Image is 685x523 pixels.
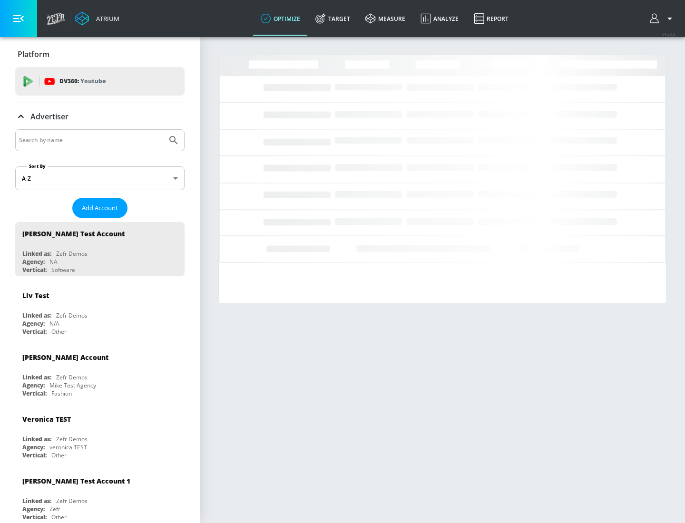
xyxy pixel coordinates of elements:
[82,203,118,213] span: Add Account
[22,250,51,258] div: Linked as:
[51,513,67,521] div: Other
[72,198,127,218] button: Add Account
[22,381,45,389] div: Agency:
[92,14,119,23] div: Atrium
[15,284,185,338] div: Liv TestLinked as:Zefr DemosAgency:N/AVertical:Other
[15,407,185,462] div: Veronica TESTLinked as:Zefr DemosAgency:veronica TESTVertical:Other
[15,67,185,96] div: DV360: Youtube
[51,451,67,459] div: Other
[22,476,130,485] div: [PERSON_NAME] Test Account 1
[22,505,45,513] div: Agency:
[253,1,308,36] a: optimize
[15,103,185,130] div: Advertiser
[49,258,58,266] div: NA
[18,49,49,59] p: Platform
[59,76,106,87] p: DV360:
[30,111,68,122] p: Advertiser
[22,451,47,459] div: Vertical:
[22,497,51,505] div: Linked as:
[22,513,47,521] div: Vertical:
[15,41,185,68] div: Platform
[15,346,185,400] div: [PERSON_NAME] AccountLinked as:Zefr DemosAgency:Mike Test AgencyVertical:Fashion
[56,311,88,320] div: Zefr Demos
[22,443,45,451] div: Agency:
[49,505,60,513] div: Zefr
[22,229,125,238] div: [PERSON_NAME] Test Account
[15,166,185,190] div: A-Z
[49,381,96,389] div: Mike Test Agency
[75,11,119,26] a: Atrium
[56,497,88,505] div: Zefr Demos
[15,222,185,276] div: [PERSON_NAME] Test AccountLinked as:Zefr DemosAgency:NAVertical:Software
[22,415,71,424] div: Veronica TEST
[19,134,163,146] input: Search by name
[22,311,51,320] div: Linked as:
[22,291,49,300] div: Liv Test
[22,435,51,443] div: Linked as:
[51,328,67,336] div: Other
[22,373,51,381] div: Linked as:
[308,1,358,36] a: Target
[22,258,45,266] div: Agency:
[22,353,108,362] div: [PERSON_NAME] Account
[49,443,87,451] div: veronica TEST
[56,250,88,258] div: Zefr Demos
[466,1,516,36] a: Report
[80,76,106,86] p: Youtube
[22,389,47,397] div: Vertical:
[22,320,45,328] div: Agency:
[56,373,88,381] div: Zefr Demos
[27,163,48,169] label: Sort By
[358,1,413,36] a: measure
[51,389,72,397] div: Fashion
[662,31,675,37] span: v 4.22.2
[22,266,47,274] div: Vertical:
[22,328,47,336] div: Vertical:
[51,266,75,274] div: Software
[49,320,59,328] div: N/A
[56,435,88,443] div: Zefr Demos
[413,1,466,36] a: Analyze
